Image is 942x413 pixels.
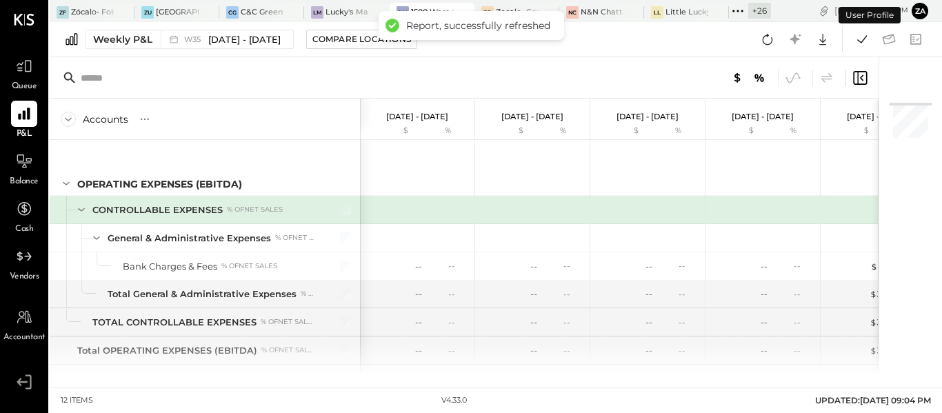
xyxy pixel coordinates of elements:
[397,6,409,19] div: 1W
[563,260,581,272] div: --
[208,33,281,46] span: [DATE] - [DATE]
[748,3,771,19] div: + 26
[448,373,466,385] div: --
[1,196,48,236] a: Cash
[141,6,154,19] div: ZU
[10,176,39,188] span: Balance
[415,372,422,385] div: --
[92,203,223,216] div: CONTROLLABLE EXPENSES
[665,7,708,18] div: Little Lucky's LLC(Lucky's Soho)
[425,125,470,137] div: %
[761,260,768,273] div: --
[86,30,294,49] button: Weekly P&L W35[DATE] - [DATE]
[870,345,877,356] span: $
[261,317,314,327] div: % of NET SALES
[261,345,314,355] div: % of NET SALES
[870,316,877,328] span: $
[92,316,257,329] div: TOTAL CONTROLLABLE EXPENSES
[839,7,901,23] div: User Profile
[77,177,242,191] div: OPERATING EXPENSES (EBITDA)
[77,344,257,357] div: Total OPERATING EXPENSES (EBITDA)
[870,260,883,273] div: 3
[530,288,537,301] div: --
[530,316,537,329] div: --
[530,344,537,357] div: --
[563,288,581,300] div: --
[415,260,422,273] div: --
[83,112,128,126] div: Accounts
[10,271,39,283] span: Vendors
[651,6,663,19] div: LL
[761,316,768,329] div: --
[61,395,93,406] div: 12 items
[712,125,768,137] div: $
[794,260,812,272] div: --
[275,233,314,243] div: % of NET SALES
[761,344,768,357] div: --
[912,3,928,19] button: Za
[581,7,623,18] div: N&N Chattanooga, LLC
[896,6,908,15] span: pm
[441,395,467,406] div: v 4.33.0
[1,304,48,344] a: Accountant
[448,345,466,356] div: --
[870,344,883,357] div: 3
[411,7,454,18] div: 1500 West Capital LP
[108,232,271,245] div: General & Administrative Expenses
[77,372,113,385] div: EBITDA
[645,288,652,301] div: --
[815,395,931,405] span: UPDATED: [DATE] 09:04 PM
[415,316,422,329] div: --
[867,4,894,17] span: 9 : 04
[481,6,494,19] div: ZC
[566,6,579,19] div: NC
[3,332,46,344] span: Accountant
[184,36,205,43] span: W35
[448,260,466,272] div: --
[870,288,883,301] div: 3
[448,288,466,300] div: --
[501,112,563,121] p: [DATE] - [DATE]
[817,3,831,18] div: copy link
[108,288,297,301] div: Total General & Administrative Expenses
[866,373,874,384] span: $
[679,373,697,385] div: --
[617,112,679,121] p: [DATE] - [DATE]
[221,261,277,271] div: % of NET SALES
[679,316,697,328] div: --
[448,316,466,328] div: --
[406,19,550,32] div: Report, successfully refreshed
[679,288,697,300] div: --
[117,374,173,383] div: % of NET SALES
[645,316,652,329] div: --
[794,345,812,356] div: --
[645,344,652,357] div: --
[93,32,152,46] div: Weekly P&L
[312,33,411,45] div: Compare Locations
[563,345,581,356] div: --
[563,316,581,328] div: --
[847,112,909,121] p: [DATE] - [DATE]
[156,7,199,18] div: [GEOGRAPHIC_DATA]
[1,101,48,141] a: P&L
[870,288,877,299] span: $
[530,372,537,385] div: --
[306,30,417,49] button: Compare Locations
[645,372,652,385] div: --
[794,316,812,328] div: --
[226,6,239,19] div: CG
[761,372,768,385] div: --
[771,125,816,137] div: %
[863,372,883,385] div: ( 3 )
[870,316,883,329] div: 3
[870,261,878,272] span: $
[679,345,697,356] div: --
[597,125,652,137] div: $
[656,125,701,137] div: %
[1,148,48,188] a: Balance
[482,125,537,137] div: $
[17,128,32,141] span: P&L
[1,53,48,93] a: Queue
[311,6,323,19] div: LM
[794,373,812,385] div: --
